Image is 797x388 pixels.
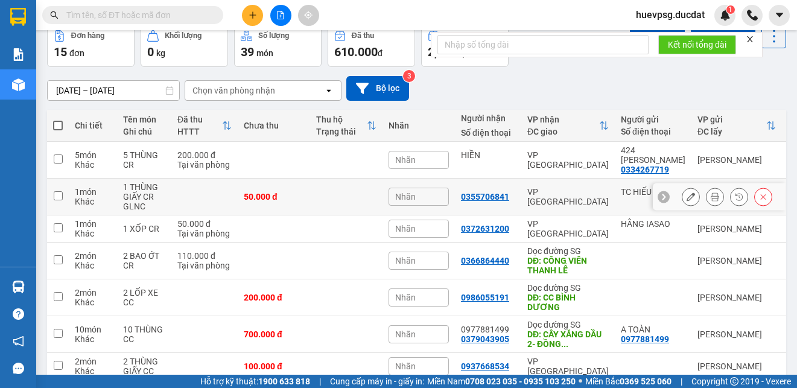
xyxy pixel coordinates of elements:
[177,160,232,170] div: Tại văn phòng
[465,377,576,386] strong: 0708 023 035 - 0935 103 250
[352,31,374,40] div: Đã thu
[244,293,304,302] div: 200.000 đ
[69,48,84,58] span: đơn
[75,121,111,130] div: Chi tiết
[461,256,509,266] div: 0366864440
[720,10,731,21] img: icon-new-feature
[75,187,111,197] div: 1 món
[378,48,383,58] span: đ
[626,7,714,22] span: huevpsg.ducdat
[75,366,111,376] div: Khác
[621,219,685,229] div: HẰNG IASAO
[691,110,782,142] th: Toggle SortBy
[75,160,111,170] div: Khác
[621,187,685,197] div: TC HIẾU
[697,256,776,266] div: [PERSON_NAME]
[421,24,509,67] button: Chưa thu2,90 triệu
[620,377,672,386] strong: 0369 525 060
[316,127,367,136] div: Trạng thái
[12,281,25,293] img: warehouse-icon
[697,224,776,234] div: [PERSON_NAME]
[746,35,754,43] span: close
[527,115,599,124] div: VP nhận
[579,379,582,384] span: ⚪️
[192,84,275,97] div: Chọn văn phòng nhận
[697,115,766,124] div: VP gửi
[461,293,509,302] div: 0986055191
[521,110,615,142] th: Toggle SortBy
[730,377,738,386] span: copyright
[147,45,154,59] span: 0
[461,150,515,160] div: HIỀN
[10,8,26,26] img: logo-vxr
[50,11,59,19] span: search
[123,182,165,202] div: 1 THÙNG GIẤY CR
[621,145,685,165] div: 424 VÕ VĂN KIỆT
[123,357,165,376] div: 2 THÙNG GIẤY CC
[527,246,609,256] div: Dọc đường SG
[527,187,609,206] div: VP [GEOGRAPHIC_DATA]
[177,251,232,261] div: 110.000 đ
[66,8,209,22] input: Tìm tên, số ĐT hoặc mã đơn
[747,10,758,21] img: phone-icon
[328,24,415,67] button: Đã thu610.000đ
[461,113,515,123] div: Người nhận
[527,219,609,238] div: VP [GEOGRAPHIC_DATA]
[668,38,726,51] span: Kết nối tổng đài
[697,361,776,371] div: [PERSON_NAME]
[527,320,609,329] div: Dọc đường SG
[561,339,568,349] span: ...
[697,127,766,136] div: ĐC lấy
[427,375,576,388] span: Miền Nam
[244,121,304,130] div: Chưa thu
[244,329,304,339] div: 700.000 đ
[123,288,165,307] div: 2 LỐP XE CC
[177,127,222,136] div: HTTT
[123,325,165,344] div: 10 THÙNG CC
[395,192,416,202] span: Nhãn
[123,115,165,124] div: Tên món
[395,155,416,165] span: Nhãn
[12,48,25,61] img: solution-icon
[48,81,179,100] input: Select a date range.
[75,297,111,307] div: Khác
[13,336,24,347] span: notification
[75,150,111,160] div: 5 món
[244,192,304,202] div: 50.000 đ
[527,127,599,136] div: ĐC giao
[395,361,416,371] span: Nhãn
[123,251,165,270] div: 2 BAO ỚT CR
[47,24,135,67] button: Đơn hàng15đơn
[270,5,291,26] button: file-add
[726,5,735,14] sup: 1
[697,329,776,339] div: [PERSON_NAME]
[75,261,111,270] div: Khác
[123,150,165,170] div: 5 THÙNG CR
[461,334,509,344] div: 0379043905
[310,110,383,142] th: Toggle SortBy
[71,31,104,40] div: Đơn hàng
[585,375,672,388] span: Miền Bắc
[682,188,700,206] div: Sửa đơn hàng
[621,115,685,124] div: Người gửi
[75,197,111,206] div: Khác
[461,128,515,138] div: Số điện thoại
[258,377,310,386] strong: 1900 633 818
[276,11,285,19] span: file-add
[319,375,321,388] span: |
[403,70,415,82] sup: 3
[177,229,232,238] div: Tại văn phòng
[75,357,111,366] div: 2 món
[177,115,222,124] div: Đã thu
[171,110,238,142] th: Toggle SortBy
[241,45,254,59] span: 39
[395,293,416,302] span: Nhãn
[258,31,289,40] div: Số lượng
[395,256,416,266] span: Nhãn
[769,5,790,26] button: caret-down
[621,334,669,344] div: 0977881499
[165,31,202,40] div: Khối lượng
[527,283,609,293] div: Dọc đường SG
[461,361,509,371] div: 0937668534
[13,308,24,320] span: question-circle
